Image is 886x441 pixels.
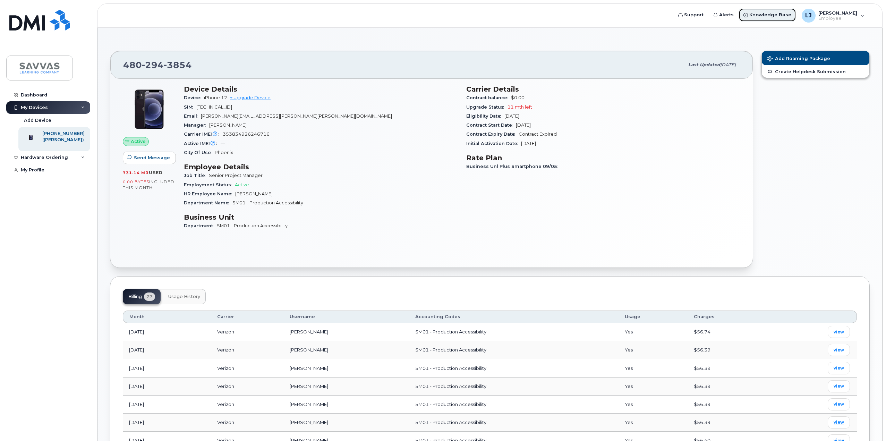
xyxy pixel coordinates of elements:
[283,323,409,341] td: [PERSON_NAME]
[215,150,233,155] span: Phoenix
[828,362,850,374] a: view
[123,60,192,70] span: 480
[619,323,688,341] td: Yes
[283,341,409,359] td: [PERSON_NAME]
[466,122,516,128] span: Contract Start Date
[123,323,211,341] td: [DATE]
[134,154,170,161] span: Send Message
[211,341,283,359] td: Verizon
[201,113,392,119] span: [PERSON_NAME][EMAIL_ADDRESS][PERSON_NAME][PERSON_NAME][DOMAIN_NAME]
[415,401,486,407] span: 5M01 - Production Accessibility
[508,104,532,110] span: 11 mth left
[283,414,409,432] td: [PERSON_NAME]
[619,359,688,377] td: Yes
[415,419,486,425] span: 5M01 - Production Accessibility
[128,88,170,130] img: iPhone_12.jpg
[767,56,830,62] span: Add Roaming Package
[415,365,486,371] span: 5M01 - Production Accessibility
[211,323,283,341] td: Verizon
[828,344,850,356] a: view
[694,347,763,353] div: $56.39
[466,85,740,93] h3: Carrier Details
[184,113,201,119] span: Email
[232,200,303,205] span: 5M01 - Production Accessibility
[694,383,763,390] div: $56.39
[123,179,149,184] span: 0.00 Bytes
[149,170,163,175] span: used
[409,311,619,323] th: Accounting Codes
[688,62,720,67] span: Last updated
[184,182,235,187] span: Employment Status
[828,380,850,392] a: view
[123,170,149,175] span: 731.14 MB
[694,401,763,408] div: $56.39
[184,85,458,93] h3: Device Details
[466,104,508,110] span: Upgrade Status
[694,419,763,426] div: $56.39
[283,378,409,396] td: [PERSON_NAME]
[828,326,850,338] a: view
[415,347,486,353] span: 5M01 - Production Accessibility
[762,51,869,65] button: Add Roaming Package
[123,311,211,323] th: Month
[123,152,176,164] button: Send Message
[223,132,270,137] span: 353834926246716
[211,311,283,323] th: Carrier
[184,213,458,221] h3: Business Unit
[466,95,511,100] span: Contract balance
[184,132,223,137] span: Carrier IMEI
[619,311,688,323] th: Usage
[619,414,688,432] td: Yes
[230,95,271,100] a: + Upgrade Device
[123,341,211,359] td: [DATE]
[619,341,688,359] td: Yes
[504,113,519,119] span: [DATE]
[184,95,204,100] span: Device
[415,383,486,389] span: 5M01 - Production Accessibility
[211,414,283,432] td: Verizon
[168,294,200,299] span: Usage History
[209,173,263,178] span: Senior Project Manager
[164,60,192,70] span: 3854
[184,191,235,196] span: HR Employee Name
[184,163,458,171] h3: Employee Details
[196,104,232,110] span: [TECHNICAL_ID]
[131,138,146,145] span: Active
[283,396,409,414] td: [PERSON_NAME]
[828,416,850,429] a: view
[834,419,844,425] span: view
[184,150,215,155] span: City Of Use
[516,122,531,128] span: [DATE]
[834,383,844,389] span: view
[519,132,557,137] span: Contract Expired
[466,164,561,169] span: Business Unl Plus Smartphone 09/05
[204,95,227,100] span: iPhone 12
[184,200,232,205] span: Department Name
[184,141,221,146] span: Active IMEI
[762,65,869,78] a: Create Helpdesk Submission
[184,223,217,228] span: Department
[415,329,486,334] span: 5M01 - Production Accessibility
[828,398,850,410] a: view
[184,104,196,110] span: SIM
[235,182,249,187] span: Active
[466,141,521,146] span: Initial Activation Date
[283,359,409,377] td: [PERSON_NAME]
[209,122,247,128] span: [PERSON_NAME]
[123,359,211,377] td: [DATE]
[834,329,844,335] span: view
[511,95,525,100] span: $0.00
[694,365,763,372] div: $56.39
[211,396,283,414] td: Verizon
[856,411,881,436] iframe: Messenger Launcher
[619,378,688,396] td: Yes
[211,359,283,377] td: Verizon
[619,396,688,414] td: Yes
[720,62,736,67] span: [DATE]
[834,365,844,371] span: view
[283,311,409,323] th: Username
[184,122,209,128] span: Manager
[123,378,211,396] td: [DATE]
[466,132,519,137] span: Contract Expiry Date
[217,223,288,228] span: 5M01 - Production Accessibility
